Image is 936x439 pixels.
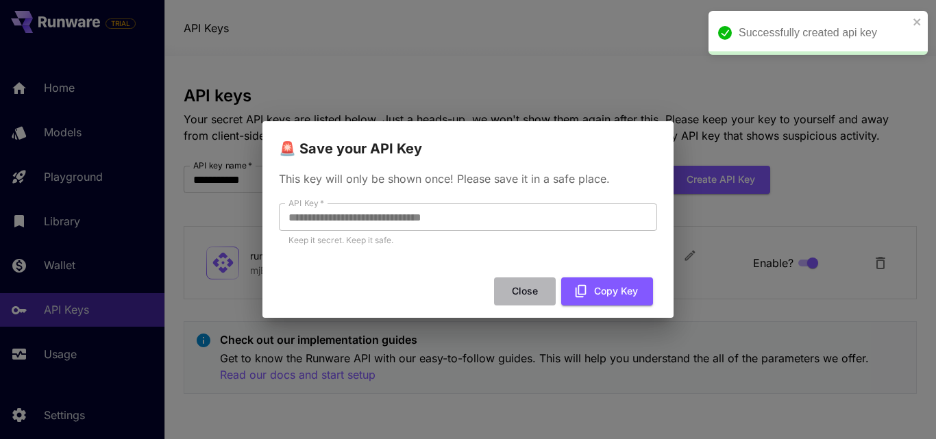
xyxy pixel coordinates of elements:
[279,171,657,187] p: This key will only be shown once! Please save it in a safe place.
[288,234,648,247] p: Keep it secret. Keep it safe.
[288,197,324,209] label: API Key
[561,277,653,305] button: Copy Key
[262,121,674,160] h2: 🚨 Save your API Key
[913,16,922,27] button: close
[494,277,556,305] button: Close
[739,25,909,41] div: Successfully created api key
